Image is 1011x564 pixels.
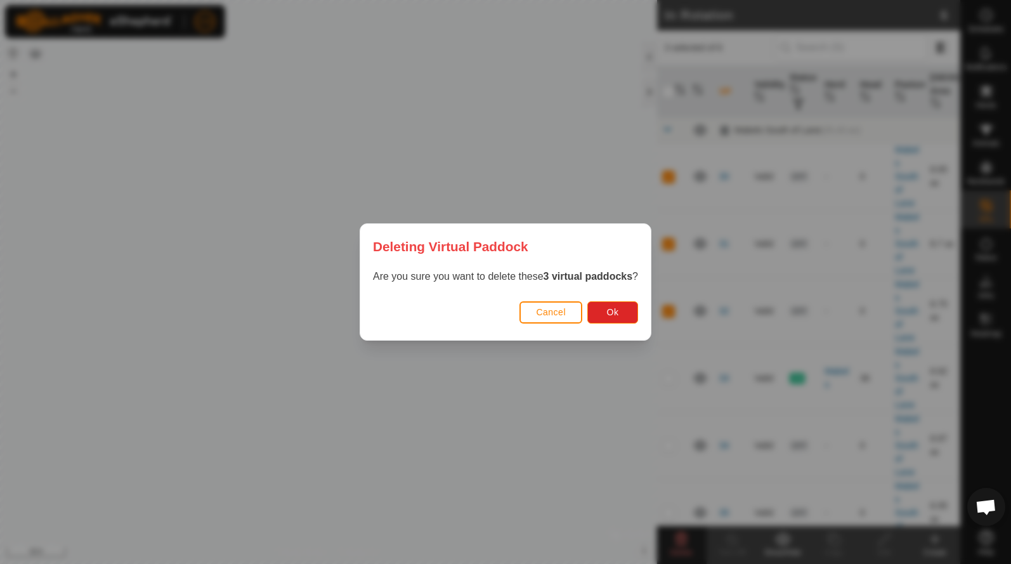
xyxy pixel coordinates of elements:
span: Deleting Virtual Paddock [373,237,528,256]
button: Ok [587,301,638,324]
div: Open chat [967,488,1005,526]
span: Are you sure you want to delete these ? [373,271,638,282]
span: Cancel [536,307,566,317]
strong: 3 virtual paddocks [544,271,633,282]
span: Ok [607,307,619,317]
button: Cancel [519,301,582,324]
